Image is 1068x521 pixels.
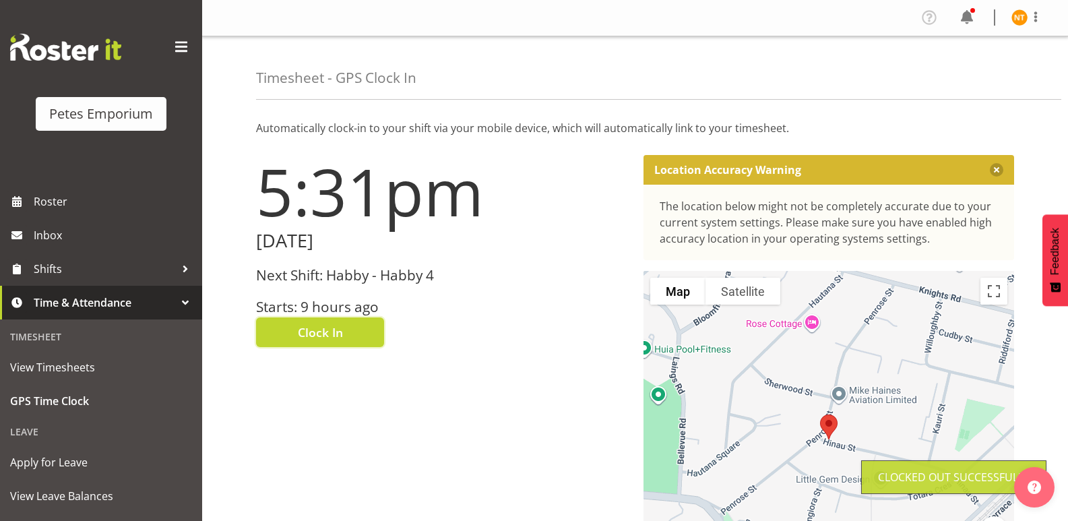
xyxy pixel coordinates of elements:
[3,384,199,418] a: GPS Time Clock
[980,278,1007,305] button: Toggle fullscreen view
[650,278,705,305] button: Show street map
[654,163,801,177] p: Location Accuracy Warning
[3,418,199,446] div: Leave
[34,191,195,212] span: Roster
[34,225,195,245] span: Inbox
[10,357,192,377] span: View Timesheets
[10,452,192,472] span: Apply for Leave
[1042,214,1068,306] button: Feedback - Show survey
[660,198,999,247] div: The location below might not be completely accurate due to your current system settings. Please m...
[10,391,192,411] span: GPS Time Clock
[256,155,627,228] h1: 5:31pm
[49,104,153,124] div: Petes Emporium
[256,231,627,251] h2: [DATE]
[34,293,175,313] span: Time & Attendance
[256,299,627,315] h3: Starts: 9 hours ago
[10,34,121,61] img: Rosterit website logo
[1028,481,1041,494] img: help-xxl-2.png
[256,268,627,283] h3: Next Shift: Habby - Habby 4
[3,350,199,384] a: View Timesheets
[1049,228,1061,275] span: Feedback
[1011,9,1028,26] img: nicole-thomson8388.jpg
[256,317,384,347] button: Clock In
[3,323,199,350] div: Timesheet
[10,486,192,506] span: View Leave Balances
[34,259,175,279] span: Shifts
[256,120,1014,136] p: Automatically clock-in to your shift via your mobile device, which will automatically link to you...
[256,70,416,86] h4: Timesheet - GPS Clock In
[878,469,1030,485] div: Clocked out Successfully
[3,479,199,513] a: View Leave Balances
[990,163,1003,177] button: Close message
[3,446,199,479] a: Apply for Leave
[705,278,780,305] button: Show satellite imagery
[298,324,343,341] span: Clock In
